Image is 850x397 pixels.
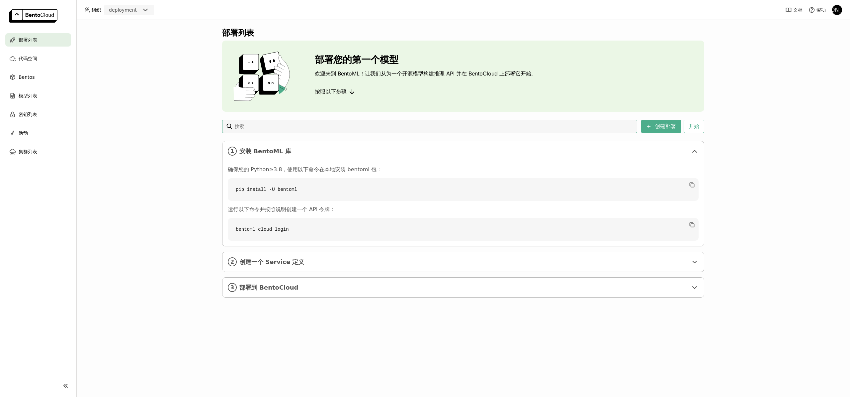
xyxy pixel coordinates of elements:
[222,252,704,272] div: 2创建一个 Service 定义
[315,70,537,77] p: 欢迎来到 BentoML！让我们从为一个开源模型构建推理 API 并在 BentoCloud 上部署它开始。
[222,141,704,161] div: 1安装 BentoML 库
[5,70,71,84] a: Bentos
[228,218,699,241] code: bentoml cloud login
[222,278,704,297] div: 3部署到 BentoCloud
[832,5,842,15] div: 金洋 刘
[19,73,35,81] span: Bentos
[19,55,37,63] span: 代码空间
[5,145,71,158] a: 集群列表
[19,110,37,118] span: 密钥列表
[19,129,28,137] span: 活动
[641,120,681,133] button: 创建部署
[5,33,71,47] a: 部署列表
[239,284,688,291] span: 部署到 BentoCloud
[234,121,635,132] input: 搜索
[19,148,37,156] span: 集群列表
[92,7,101,13] span: 组织
[228,206,699,213] p: 运行以下命令并按照说明创建一个 API 令牌：
[315,88,347,95] span: 按照以下步骤
[239,258,688,266] span: 创建一个 Service 定义
[109,7,137,13] div: deployment
[222,28,704,38] div: 部署列表
[808,7,826,13] div: 帮助
[5,126,71,140] a: 活动
[19,92,37,100] span: 模型列表
[785,7,803,13] a: 文档
[793,7,803,13] span: 文档
[684,120,704,133] button: 开始
[5,52,71,65] a: 代码空间
[228,147,237,156] i: 1
[5,108,71,121] a: 密钥列表
[239,148,688,155] span: 安装 BentoML 库
[227,51,299,101] img: cover onboarding
[315,54,537,65] h3: 部署您的第一个模型
[228,166,699,173] p: 确保您的 Python≥3.8，使用以下命令在本地安装 bentoml 包：
[228,178,699,201] code: pip install -U bentoml
[228,283,237,292] i: 3
[9,9,57,23] img: logo
[832,5,842,15] div: [PERSON_NAME]
[5,89,71,102] a: 模型列表
[228,257,237,266] i: 2
[19,36,37,44] span: 部署列表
